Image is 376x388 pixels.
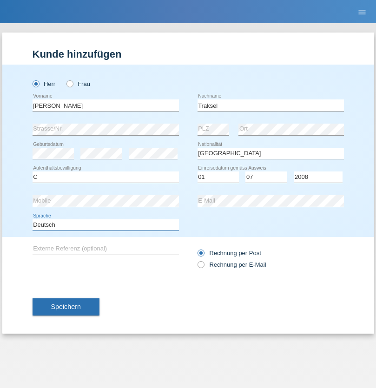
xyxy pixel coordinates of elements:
input: Frau [66,80,73,86]
a: menu [353,9,371,14]
i: menu [357,7,367,17]
span: Speichern [51,303,81,310]
input: Rechnung per Post [198,250,204,261]
label: Herr [33,80,56,87]
label: Rechnung per Post [198,250,261,256]
h1: Kunde hinzufügen [33,48,344,60]
input: Rechnung per E-Mail [198,261,204,273]
input: Herr [33,80,39,86]
label: Frau [66,80,90,87]
label: Rechnung per E-Mail [198,261,266,268]
button: Speichern [33,298,99,316]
